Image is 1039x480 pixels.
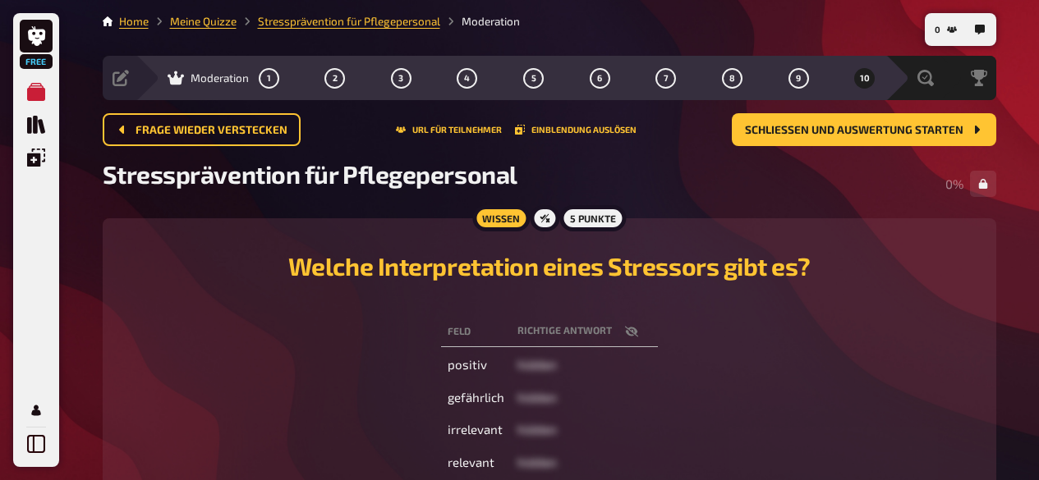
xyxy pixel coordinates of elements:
div: 5 Punkte [560,205,626,231]
span: 2 [333,74,338,83]
button: 7 [653,65,679,91]
span: Schließen und Auswertung starten [745,125,963,136]
span: Free [21,57,51,66]
li: Meine Quizze [149,13,237,30]
a: Stressprävention für Pflegepersonal [258,15,440,28]
td: irrelevant [441,415,511,445]
span: 1 [267,74,271,83]
th: Feld [441,317,511,347]
span: hidden [517,357,557,372]
button: 3 [388,65,414,91]
button: 10 [852,65,878,91]
button: Frage wieder verstecken [103,113,301,146]
span: Moderation [191,71,249,85]
span: 5 [531,74,536,83]
div: Wissen [472,205,530,231]
a: Meine Quizze [20,75,53,108]
a: Einblendungen [20,141,53,174]
span: hidden [517,390,557,405]
span: 8 [729,74,735,83]
button: 5 [521,65,547,91]
a: Quiz Sammlung [20,108,53,141]
th: Richtige Antwort [511,317,658,347]
span: 7 [664,74,669,83]
span: 10 [860,74,870,83]
button: Schließen und Auswertung starten [732,113,996,146]
span: hidden [517,422,557,437]
button: 6 [586,65,613,91]
span: 9 [796,74,801,83]
button: 8 [719,65,746,91]
td: relevant [441,448,511,478]
span: hidden [517,455,557,469]
span: 6 [597,74,602,83]
span: Frage wieder verstecken [136,125,287,136]
button: 1 [255,65,282,91]
h2: Welche Interpretation eines Stressors gibt es? [122,251,977,281]
span: 0 % [945,176,963,191]
span: 4 [464,74,470,83]
span: Stressprävention für Pflegepersonal [103,159,517,189]
button: 0 [928,16,963,43]
a: Meine Quizze [170,15,237,28]
span: 3 [398,74,403,83]
button: URL für Teilnehmer [396,125,502,135]
button: 9 [785,65,811,91]
a: Home [119,15,149,28]
td: gefährlich [441,383,511,413]
li: Moderation [440,13,520,30]
a: Mein Konto [20,394,53,427]
span: 0 [935,25,940,34]
td: positiv [441,350,511,380]
button: 2 [322,65,348,91]
button: Einblendung auslösen [515,125,637,135]
button: 4 [454,65,480,91]
li: Stressprävention für Pflegepersonal [237,13,440,30]
li: Home [119,13,149,30]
